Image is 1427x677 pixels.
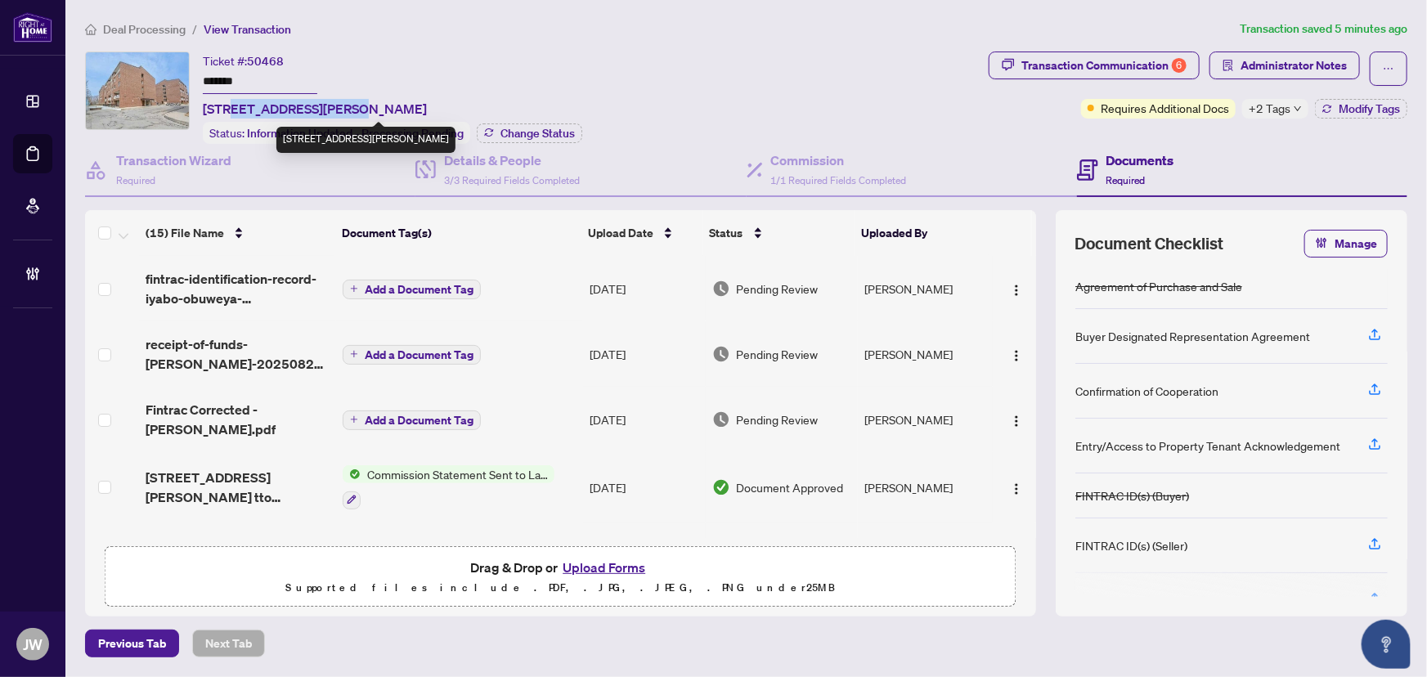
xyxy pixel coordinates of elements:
[192,20,197,38] li: /
[1383,63,1394,74] span: ellipsis
[115,578,1006,598] p: Supported files include .PDF, .JPG, .JPEG, .PNG under 25 MB
[365,349,473,361] span: Add a Document Tag
[204,22,291,37] span: View Transaction
[146,468,330,507] span: [STREET_ADDRESS][PERSON_NAME] tto lawyer.pdf
[361,465,554,483] span: Commission Statement Sent to Lawyer
[500,128,575,139] span: Change Status
[712,345,730,363] img: Document Status
[350,350,358,358] span: plus
[858,387,993,452] td: [PERSON_NAME]
[737,410,819,428] span: Pending Review
[1106,150,1174,170] h4: Documents
[1209,52,1360,79] button: Administrator Notes
[470,557,650,578] span: Drag & Drop or
[343,465,554,509] button: Status IconCommission Statement Sent to Lawyer
[98,630,166,657] span: Previous Tab
[1172,58,1187,73] div: 6
[858,256,993,321] td: [PERSON_NAME]
[146,224,224,242] span: (15) File Name
[1249,99,1290,118] span: +2 Tags
[858,452,993,522] td: [PERSON_NAME]
[247,126,464,141] span: Information Updated - Processing Pending
[1021,52,1187,78] div: Transaction Communication
[855,210,989,256] th: Uploaded By
[365,284,473,295] span: Add a Document Tag
[712,410,730,428] img: Document Status
[558,557,650,578] button: Upload Forms
[703,210,855,256] th: Status
[1075,277,1242,295] div: Agreement of Purchase and Sale
[1335,231,1377,257] span: Manage
[588,224,653,242] span: Upload Date
[139,210,335,256] th: (15) File Name
[85,24,96,35] span: home
[1003,406,1030,433] button: Logo
[116,174,155,186] span: Required
[276,127,455,153] div: [STREET_ADDRESS][PERSON_NAME]
[1223,60,1234,71] span: solution
[737,478,844,496] span: Document Approved
[712,478,730,496] img: Document Status
[1010,415,1023,428] img: Logo
[1241,52,1347,78] span: Administrator Notes
[146,400,330,439] span: Fintrac Corrected - [PERSON_NAME].pdf
[343,409,481,430] button: Add a Document Tag
[583,452,705,522] td: [DATE]
[737,280,819,298] span: Pending Review
[444,174,580,186] span: 3/3 Required Fields Completed
[146,334,330,374] span: receipt-of-funds-[PERSON_NAME]-20250829-095216.pdf
[203,99,427,119] span: [STREET_ADDRESS][PERSON_NAME]
[771,174,907,186] span: 1/1 Required Fields Completed
[335,210,581,256] th: Document Tag(s)
[737,345,819,363] span: Pending Review
[13,12,52,43] img: logo
[343,465,361,483] img: Status Icon
[1304,230,1388,258] button: Manage
[1339,103,1400,114] span: Modify Tags
[105,547,1016,608] span: Drag & Drop orUpload FormsSupported files include .PDF, .JPG, .JPEG, .PNG under25MB
[1106,174,1146,186] span: Required
[1075,437,1340,455] div: Entry/Access to Property Tenant Acknowledgement
[343,343,481,365] button: Add a Document Tag
[146,269,330,308] span: fintrac-identification-record-iyabo-obuweya-[PERSON_NAME]-20250829-100759.pdf
[583,256,705,321] td: [DATE]
[1075,536,1187,554] div: FINTRAC ID(s) (Seller)
[365,415,473,426] span: Add a Document Tag
[1075,486,1189,504] div: FINTRAC ID(s) (Buyer)
[583,387,705,452] td: [DATE]
[1101,99,1229,117] span: Requires Additional Docs
[581,210,703,256] th: Upload Date
[858,522,993,575] td: [PERSON_NAME]
[1294,105,1302,113] span: down
[203,122,470,144] div: Status:
[203,52,284,70] div: Ticket #:
[771,150,907,170] h4: Commission
[247,54,284,69] span: 50468
[1362,620,1411,669] button: Open asap
[1075,232,1224,255] span: Document Checklist
[192,630,265,657] button: Next Tab
[477,123,582,143] button: Change Status
[85,630,179,657] button: Previous Tab
[1003,276,1030,302] button: Logo
[1010,349,1023,362] img: Logo
[343,280,481,299] button: Add a Document Tag
[1075,382,1218,400] div: Confirmation of Cooperation
[23,633,43,656] span: JW
[583,522,705,575] td: [DATE]
[712,280,730,298] img: Document Status
[444,150,580,170] h4: Details & People
[710,224,743,242] span: Status
[858,321,993,387] td: [PERSON_NAME]
[86,52,189,129] img: IMG-E12278128_1.jpg
[1240,20,1407,38] article: Transaction saved 5 minutes ago
[103,22,186,37] span: Deal Processing
[343,345,481,365] button: Add a Document Tag
[343,278,481,299] button: Add a Document Tag
[350,285,358,293] span: plus
[1010,284,1023,297] img: Logo
[116,150,231,170] h4: Transaction Wizard
[343,410,481,430] button: Add a Document Tag
[1075,327,1310,345] div: Buyer Designated Representation Agreement
[989,52,1200,79] button: Transaction Communication6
